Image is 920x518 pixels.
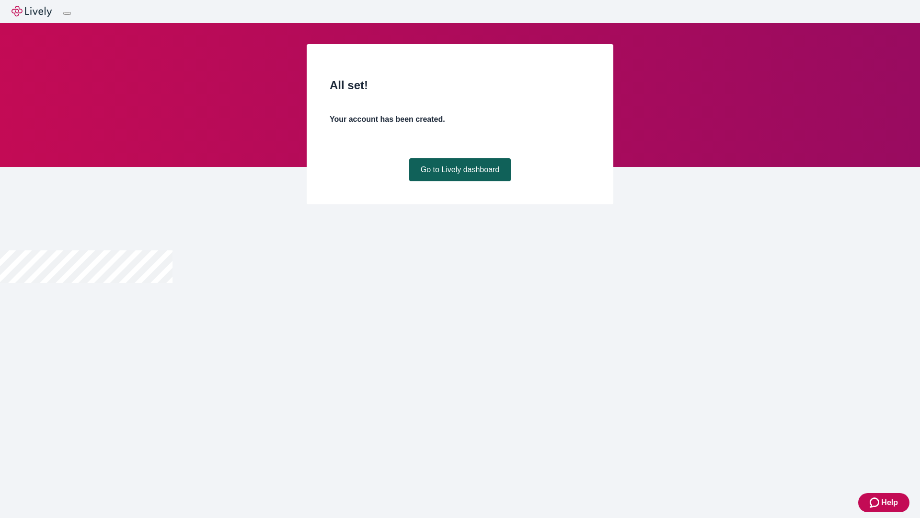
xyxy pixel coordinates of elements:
h2: All set! [330,77,590,94]
span: Help [881,497,898,508]
svg: Zendesk support icon [870,497,881,508]
button: Zendesk support iconHelp [858,493,909,512]
img: Lively [11,6,52,17]
h4: Your account has been created. [330,114,590,125]
button: Log out [63,12,71,15]
a: Go to Lively dashboard [409,158,511,181]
